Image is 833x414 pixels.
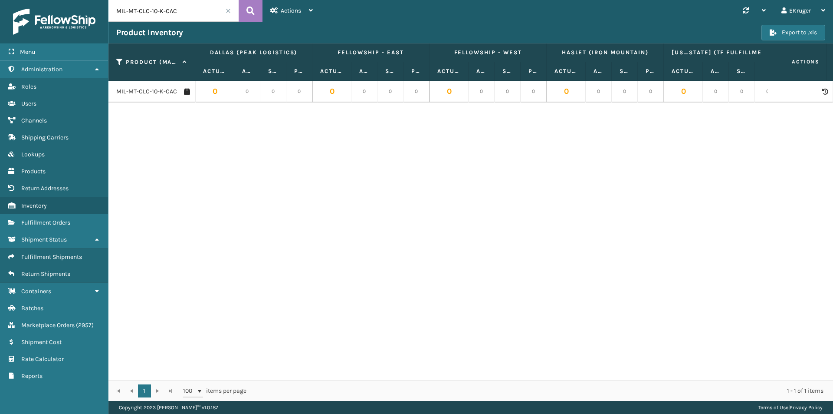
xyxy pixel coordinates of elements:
img: logo [13,9,95,35]
label: Fellowship - West [437,49,538,56]
label: Available [476,67,486,75]
td: 0 [729,81,755,103]
td: 0 [286,81,312,103]
span: Containers [21,288,51,295]
span: Reports [21,372,43,380]
label: Pending [646,67,656,75]
td: 0 [195,81,234,103]
label: Available [594,67,603,75]
td: 0 [430,81,469,103]
td: 0 [495,81,521,103]
span: Users [21,100,36,107]
span: Shipment Cost [21,338,62,346]
h3: Product Inventory [116,27,183,38]
td: 0 [547,81,586,103]
td: 0 [612,81,638,103]
span: Batches [21,305,43,312]
span: Rate Calculator [21,355,64,363]
td: 0 [469,81,495,103]
span: 100 [183,387,196,395]
label: Safety [502,67,512,75]
label: Pending [294,67,304,75]
td: 0 [377,81,403,103]
label: Product (MAIN SKU) [126,58,178,66]
td: 0 [586,81,612,103]
div: | [758,401,823,414]
i: Product Activity [822,89,827,95]
span: Menu [20,48,35,56]
span: Products [21,168,46,175]
span: ( 2957 ) [76,321,94,329]
label: Actual Quantity [672,67,695,75]
label: Available [359,67,369,75]
label: Actual Quantity [554,67,577,75]
td: 0 [260,81,286,103]
td: 0 [312,81,351,103]
label: Available [242,67,252,75]
label: Safety [385,67,395,75]
span: Fulfillment Shipments [21,253,82,261]
label: Dallas (Peak Logistics) [203,49,304,56]
span: Actions [281,7,301,14]
a: Terms of Use [758,404,788,411]
span: Shipping Carriers [21,134,69,141]
span: Inventory [21,202,47,209]
button: Export to .xls [761,25,825,40]
td: 0 [234,81,260,103]
span: Roles [21,83,36,90]
label: Actual Quantity [437,67,460,75]
label: Pending [411,67,421,75]
td: 0 [664,81,703,103]
span: Marketplace Orders [21,321,75,329]
td: 0 [403,81,430,103]
label: Pending [528,67,538,75]
label: Safety [268,67,278,75]
span: items per page [183,384,246,397]
label: [US_STATE] (TF Fulfillment) [672,49,773,56]
label: Available [711,67,721,75]
span: Return Addresses [21,185,69,192]
span: Channels [21,117,47,124]
label: Actual Quantity [320,67,343,75]
span: Lookups [21,151,45,158]
span: Shipment Status [21,236,67,243]
a: 1 [138,384,151,397]
span: Fulfillment Orders [21,219,70,226]
a: Privacy Policy [790,404,823,411]
div: 1 - 1 of 1 items [259,387,823,395]
span: Actions [764,55,825,69]
label: Safety [620,67,630,75]
td: 0 [351,81,377,103]
p: Copyright 2023 [PERSON_NAME]™ v 1.0.187 [119,401,218,414]
td: 0 [521,81,547,103]
label: Safety [737,67,747,75]
label: Haslet (Iron Mountain) [554,49,656,56]
label: Actual Quantity [203,67,226,75]
td: 0 [638,81,664,103]
label: Fellowship - East [320,49,421,56]
td: 0 [703,81,729,103]
span: Administration [21,66,62,73]
span: Return Shipments [21,270,70,278]
a: MIL-MT-CLC-10-K-CAC [116,87,177,96]
td: 0 [755,81,781,103]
